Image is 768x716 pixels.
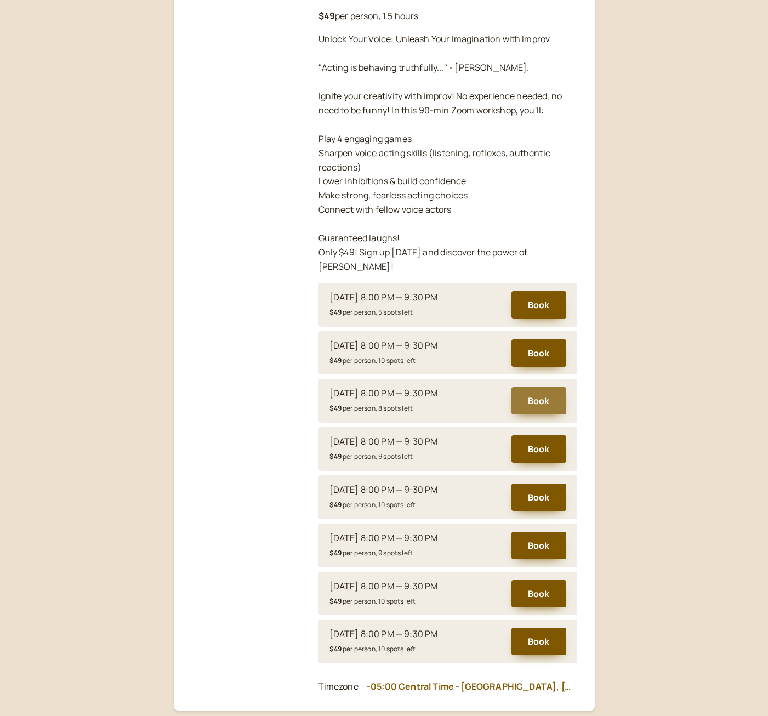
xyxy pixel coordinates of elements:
[329,356,342,365] b: $49
[329,548,413,558] small: per person, 9 spots left
[318,680,361,694] div: Timezone:
[329,644,342,654] b: $49
[329,356,416,365] small: per person, 10 spots left
[511,339,566,367] button: Book
[329,404,413,413] small: per person, 8 spots left
[329,308,413,317] small: per person, 5 spots left
[329,435,438,449] div: [DATE] 8:00 PM — 9:30 PM
[329,291,438,305] div: [DATE] 8:00 PM — 9:30 PM
[511,628,566,655] button: Book
[329,548,342,558] b: $49
[511,435,566,463] button: Book
[329,500,342,509] b: $49
[511,532,566,559] button: Book
[318,9,577,24] p: per person, 1.5 hours
[329,452,342,461] b: $49
[329,308,342,317] b: $49
[318,32,577,274] p: Unlock Your Voice: Unleash Your Imagination with Improv "Acting is behaving truthfully..." - [PER...
[329,644,416,654] small: per person, 10 spots left
[511,580,566,607] button: Book
[329,596,342,606] b: $49
[329,627,438,641] div: [DATE] 8:00 PM — 9:30 PM
[511,484,566,511] button: Book
[329,596,416,606] small: per person, 10 spots left
[511,291,566,319] button: Book
[329,531,438,545] div: [DATE] 8:00 PM — 9:30 PM
[329,404,342,413] b: $49
[329,339,438,353] div: [DATE] 8:00 PM — 9:30 PM
[318,10,335,22] b: $49
[329,579,438,594] div: [DATE] 8:00 PM — 9:30 PM
[329,483,438,497] div: [DATE] 8:00 PM — 9:30 PM
[329,452,413,461] small: per person, 9 spots left
[511,387,566,414] button: Book
[329,387,438,401] div: [DATE] 8:00 PM — 9:30 PM
[329,500,416,509] small: per person, 10 spots left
